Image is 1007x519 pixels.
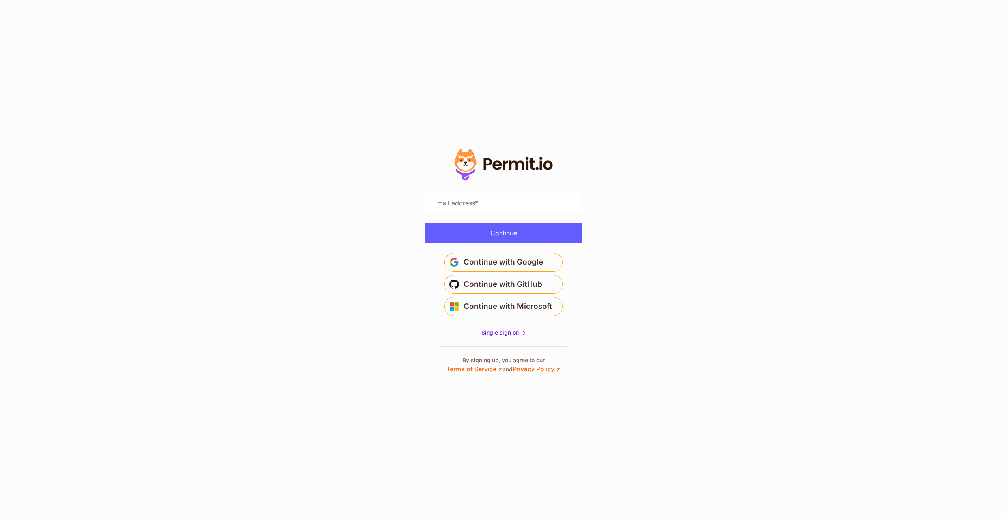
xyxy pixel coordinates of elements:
a: Single sign on -> [481,329,526,337]
span: Continue with GitHub [464,278,542,291]
button: Continue with Google [444,253,563,272]
p: By signing up, you agree to our and [446,356,561,374]
a: Privacy Policy ↗ [513,365,561,373]
button: Continue with Microsoft [444,297,563,316]
span: Continue with Microsoft [464,300,552,313]
a: Terms of Service ↗ [446,365,503,373]
span: Single sign on -> [481,329,526,336]
span: Continue with Google [464,256,543,269]
button: Continue [425,223,582,243]
button: Continue with GitHub [444,275,563,294]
